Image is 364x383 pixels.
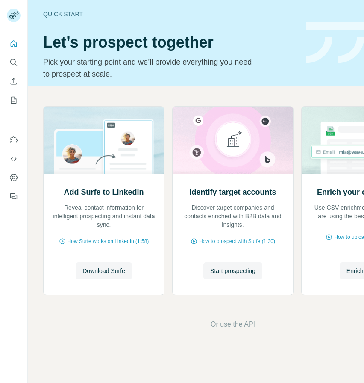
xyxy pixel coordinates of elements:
button: My lists [7,92,21,108]
span: How Surfe works on LinkedIn (1:58) [68,238,149,245]
span: Start prospecting [210,267,255,275]
button: Quick start [7,36,21,51]
img: Add Surfe to LinkedIn [43,107,164,174]
button: Feedback [7,189,21,204]
button: Search [7,55,21,70]
button: Or use the API [211,319,255,330]
img: Identify target accounts [172,107,294,174]
div: Quick start [43,10,296,18]
button: Start prospecting [203,262,262,279]
p: Pick your starting point and we’ll provide everything you need to prospect at scale. [43,56,257,80]
p: Reveal contact information for intelligent prospecting and instant data sync. [52,203,156,229]
span: Download Surfe [82,267,125,275]
button: Use Surfe API [7,151,21,166]
button: Dashboard [7,170,21,185]
h1: Let’s prospect together [43,34,296,51]
p: Discover target companies and contacts enriched with B2B data and insights. [181,203,285,229]
span: How to prospect with Surfe (1:30) [199,238,275,245]
button: Use Surfe on LinkedIn [7,132,21,148]
button: Enrich CSV [7,74,21,89]
button: Download Surfe [76,262,132,279]
h2: Add Surfe to LinkedIn [64,186,144,198]
h2: Identify target accounts [189,186,276,198]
